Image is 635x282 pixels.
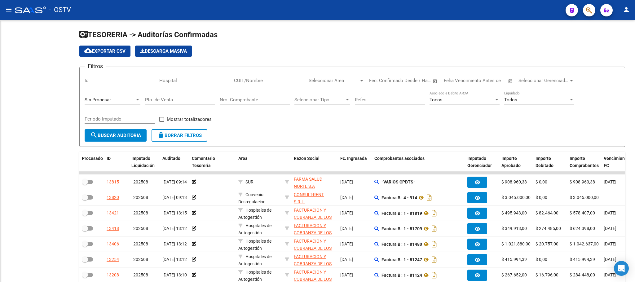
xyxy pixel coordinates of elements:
span: $ 0,00 [536,179,547,184]
span: ID [107,156,111,161]
datatable-header-cell: ID [104,152,129,172]
span: Importe Comprobantes [570,156,599,168]
span: FARMA SALUD NORTE S.A [294,177,322,189]
span: Sin Procesar [85,97,111,103]
span: Comentario Tesoreria [192,156,215,168]
mat-icon: person [623,6,630,13]
span: $ 349.913,00 [501,226,527,231]
span: FACTURACION Y COBRANZA DE LOS EFECTORES PUBLICOS S.E. [294,208,332,234]
span: $ 578.407,00 [570,210,595,215]
span: Seleccionar Gerenciador [518,78,569,83]
span: [DATE] 13:15 [162,210,187,215]
span: [DATE] [604,241,616,246]
span: $ 20.757,00 [536,241,558,246]
span: [DATE] 13:12 [162,241,187,246]
span: CONSULT-RENT S.R.L. [294,192,324,204]
button: Descarga Masiva [135,46,192,57]
span: $ 495.943,00 [501,210,527,215]
span: $ 82.464,00 [536,210,558,215]
span: Seleccionar Tipo [294,97,345,103]
span: 202508 [133,241,148,246]
span: $ 16.796,00 [536,272,558,277]
span: Hospitales de Autogestión [238,208,271,220]
app-download-masive: Descarga masiva de comprobantes (adjuntos) [135,46,192,57]
div: 13820 [107,194,119,201]
span: [DATE] [604,210,616,215]
span: [DATE] [340,179,353,184]
span: $ 1.021.880,00 [501,241,531,246]
strong: -VARIOS CPBTS- [381,179,415,184]
span: $ 3.045.000,00 [501,195,531,200]
span: SUR [245,179,254,184]
span: Vencimiento FC [604,156,629,168]
button: Exportar CSV [79,46,130,57]
span: FACTURACION Y COBRANZA DE LOS EFECTORES PUBLICOS S.E. [294,254,332,280]
div: Open Intercom Messenger [614,261,629,276]
span: 202508 [133,210,148,215]
strong: Factura B : 1 - 81480 [381,242,422,247]
span: Mostrar totalizadores [167,116,212,123]
datatable-header-cell: Razon Social [291,152,338,172]
span: 202508 [133,179,148,184]
datatable-header-cell: Area [236,152,282,172]
span: $ 1.042.637,00 [570,241,599,246]
span: [DATE] 13:10 [162,272,187,277]
span: $ 908.960,38 [501,179,527,184]
span: $ 0,00 [536,257,547,262]
div: - 30716003392 [294,176,335,189]
span: Buscar Auditoria [90,133,141,138]
strong: Factura B : 1 - 81124 [381,273,422,278]
strong: Factura B : 4 - 914 [381,195,417,200]
span: [DATE] [604,179,616,184]
div: - 30715497456 [294,238,335,251]
datatable-header-cell: Importe Debitado [533,152,567,172]
button: Open calendar [507,77,514,85]
span: Seleccionar Area [309,78,359,83]
span: 202508 [133,257,148,262]
datatable-header-cell: Importe Aprobado [499,152,533,172]
span: Area [238,156,248,161]
div: 13421 [107,209,119,217]
i: Descargar documento [425,193,433,203]
span: Hospitales de Autogestión [238,254,271,266]
div: - 30715497456 [294,222,335,235]
mat-icon: search [90,131,98,139]
datatable-header-cell: Comprobantes asociados [372,152,465,172]
div: - 30715497456 [294,253,335,266]
div: - 30715497456 [294,269,335,282]
span: Importe Aprobado [501,156,521,168]
div: - 30715497456 [294,207,335,220]
span: Todos [504,97,517,103]
span: 202508 [133,272,148,277]
button: Open calendar [432,77,439,85]
span: $ 284.448,00 [570,272,595,277]
span: [DATE] [604,257,616,262]
i: Descargar documento [430,224,438,234]
span: TESORERIA -> Auditorías Confirmadas [79,30,218,39]
datatable-header-cell: Imputado Gerenciador [465,152,499,172]
mat-icon: menu [5,6,12,13]
span: $ 3.045.000,00 [570,195,599,200]
span: [DATE] 09:13 [162,195,187,200]
div: 13406 [107,240,119,248]
strong: Factura B : 1 - 81247 [381,257,422,262]
div: 13254 [107,256,119,263]
span: FACTURACION Y COBRANZA DE LOS EFECTORES PUBLICOS S.E. [294,223,332,249]
span: Razon Social [294,156,320,161]
span: $ 908.960,38 [570,179,595,184]
span: 202508 [133,226,148,231]
span: Auditado [162,156,180,161]
span: [DATE] 13:12 [162,257,187,262]
span: Procesado [82,156,103,161]
span: Descarga Masiva [140,48,187,54]
button: Borrar Filtros [152,129,207,142]
span: FACTURACION Y COBRANZA DE LOS EFECTORES PUBLICOS S.E. [294,239,332,265]
span: [DATE] 09:14 [162,179,187,184]
span: Borrar Filtros [157,133,202,138]
datatable-header-cell: Auditado [160,152,189,172]
datatable-header-cell: Comentario Tesoreria [189,152,236,172]
span: [DATE] [340,241,353,246]
span: $ 267.652,00 [501,272,527,277]
span: Imputado Liquidación [131,156,155,168]
strong: Factura B : 1 - 81819 [381,211,422,216]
